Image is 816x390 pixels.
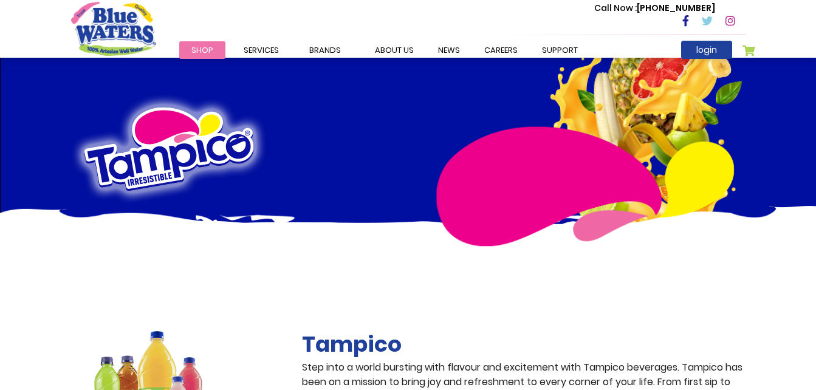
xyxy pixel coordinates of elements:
span: Shop [191,44,213,56]
span: Call Now : [594,2,637,14]
a: News [426,41,472,59]
span: Services [244,44,279,56]
a: about us [363,41,426,59]
h2: Tampico [302,331,746,357]
span: Brands [309,44,341,56]
p: [PHONE_NUMBER] [594,2,715,15]
a: login [681,41,732,59]
a: store logo [71,2,156,55]
a: careers [472,41,530,59]
a: support [530,41,590,59]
